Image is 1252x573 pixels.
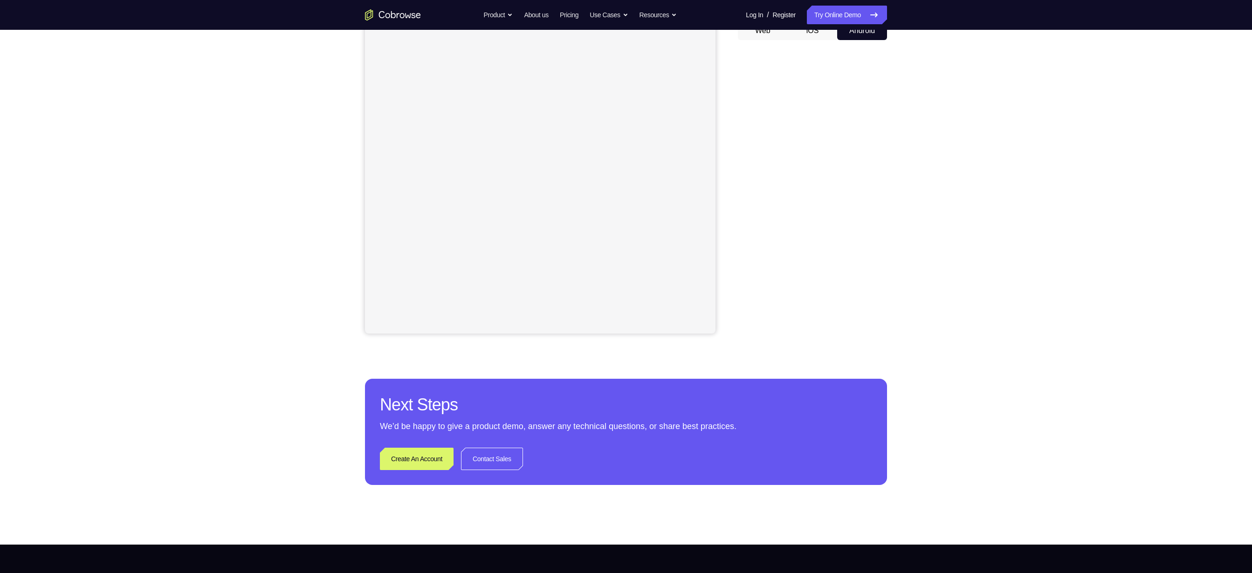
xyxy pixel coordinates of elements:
button: Product [484,6,513,24]
a: Contact Sales [461,448,523,470]
button: Web [738,21,788,40]
iframe: Agent [365,21,715,334]
p: We’d be happy to give a product demo, answer any technical questions, or share best practices. [380,420,872,433]
a: Try Online Demo [807,6,887,24]
a: Register [773,6,796,24]
h2: Next Steps [380,394,872,416]
a: Log In [746,6,763,24]
a: Go to the home page [365,9,421,20]
button: Resources [640,6,677,24]
a: Pricing [560,6,578,24]
button: Use Cases [590,6,628,24]
a: About us [524,6,548,24]
button: iOS [788,21,838,40]
span: / [767,9,769,20]
a: Create An Account [380,448,454,470]
button: Android [837,21,887,40]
